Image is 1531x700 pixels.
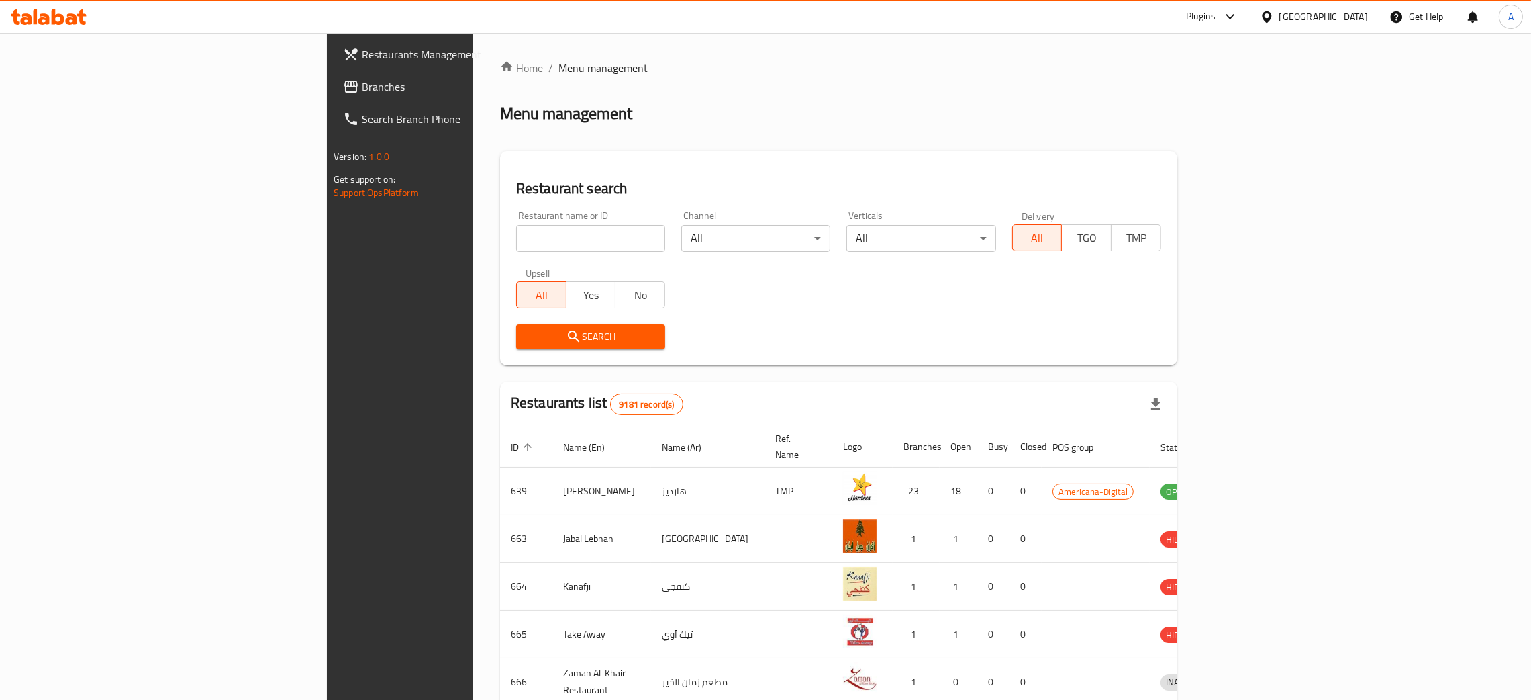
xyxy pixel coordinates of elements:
button: TGO [1061,224,1112,251]
img: Zaman Al-Khair Restaurant [843,662,877,696]
span: ID [511,439,536,455]
span: Search Branch Phone [362,111,572,127]
a: Branches [332,71,583,103]
button: All [1012,224,1063,251]
td: TMP [764,468,832,515]
a: Support.OpsPlatform [334,184,419,202]
td: 0 [977,468,1009,515]
div: HIDDEN [1160,531,1201,548]
span: INACTIVE [1160,674,1206,690]
button: Yes [566,281,616,308]
td: 0 [1009,563,1042,611]
td: 0 [977,563,1009,611]
td: 0 [1009,611,1042,658]
div: All [681,225,830,252]
td: Take Away [552,611,651,658]
span: Name (En) [563,439,622,455]
button: Search [516,324,665,349]
label: Upsell [526,268,550,277]
h2: Restaurants list [511,393,683,415]
span: Americana-Digital [1053,484,1133,500]
img: Take Away [843,615,877,648]
td: 1 [940,611,977,658]
span: All [522,286,561,305]
span: Restaurants Management [362,46,572,62]
span: Status [1160,439,1204,455]
span: No [621,286,660,305]
span: A [1508,9,1514,24]
span: Version: [334,148,366,165]
th: Logo [832,427,893,468]
td: 1 [893,611,940,658]
div: All [846,225,995,252]
span: Yes [572,286,611,305]
td: كنفجي [651,563,764,611]
label: Delivery [1022,211,1055,220]
img: Kanafji [843,567,877,601]
td: [PERSON_NAME] [552,468,651,515]
span: TGO [1067,228,1106,248]
span: Menu management [558,60,648,76]
td: تيك آوي [651,611,764,658]
span: POS group [1052,439,1111,455]
a: Restaurants Management [332,38,583,71]
th: Busy [977,427,1009,468]
a: Search Branch Phone [332,103,583,135]
td: Kanafji [552,563,651,611]
span: Get support on: [334,171,395,188]
span: 9181 record(s) [611,398,682,411]
th: Closed [1009,427,1042,468]
span: OPEN [1160,484,1193,500]
div: HIDDEN [1160,627,1201,643]
td: Jabal Lebnan [552,515,651,563]
td: 1 [893,563,940,611]
td: 1 [940,563,977,611]
span: HIDDEN [1160,580,1201,595]
div: [GEOGRAPHIC_DATA] [1279,9,1368,24]
td: 0 [1009,515,1042,563]
input: Search for restaurant name or ID.. [516,225,665,252]
img: Hardee's [843,472,877,505]
span: Search [527,329,654,345]
div: OPEN [1160,484,1193,500]
div: Plugins [1186,9,1216,25]
td: 0 [977,611,1009,658]
span: All [1018,228,1057,248]
span: Ref. Name [775,431,816,463]
span: Branches [362,79,572,95]
span: HIDDEN [1160,532,1201,548]
div: INACTIVE [1160,674,1206,691]
td: 18 [940,468,977,515]
button: All [516,281,566,308]
button: No [615,281,665,308]
td: 0 [1009,468,1042,515]
span: Name (Ar) [662,439,719,455]
td: 0 [977,515,1009,563]
img: Jabal Lebnan [843,519,877,553]
nav: breadcrumb [500,60,1177,76]
span: HIDDEN [1160,627,1201,643]
h2: Menu management [500,103,632,124]
td: 23 [893,468,940,515]
div: Export file [1140,388,1172,421]
button: TMP [1111,224,1161,251]
h2: Restaurant search [516,179,1161,199]
td: 1 [940,515,977,563]
th: Open [940,427,977,468]
div: Total records count [610,394,683,415]
td: 1 [893,515,940,563]
span: 1.0.0 [368,148,389,165]
td: [GEOGRAPHIC_DATA] [651,515,764,563]
span: TMP [1117,228,1156,248]
td: هارديز [651,468,764,515]
th: Branches [893,427,940,468]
